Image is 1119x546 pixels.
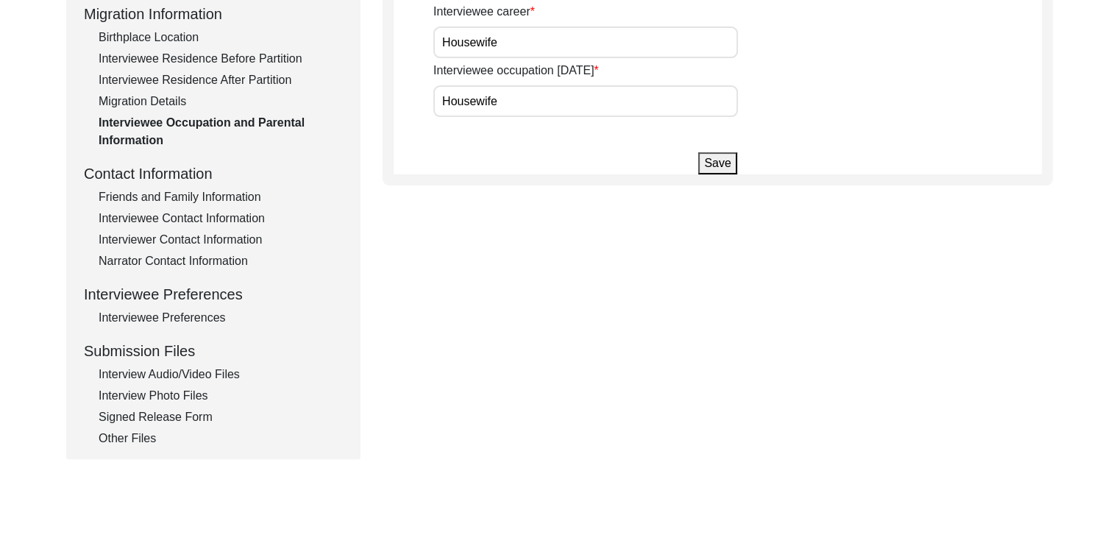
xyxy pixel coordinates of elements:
[99,309,343,327] div: Interviewee Preferences
[84,163,343,185] div: Contact Information
[84,283,343,305] div: Interviewee Preferences
[99,430,343,447] div: Other Files
[99,50,343,68] div: Interviewee Residence Before Partition
[99,93,343,110] div: Migration Details
[99,366,343,383] div: Interview Audio/Video Files
[433,3,535,21] label: Interviewee career
[84,3,343,25] div: Migration Information
[99,188,343,206] div: Friends and Family Information
[99,114,343,149] div: Interviewee Occupation and Parental Information
[99,71,343,89] div: Interviewee Residence After Partition
[99,408,343,426] div: Signed Release Form
[99,252,343,270] div: Narrator Contact Information
[99,231,343,249] div: Interviewer Contact Information
[99,29,343,46] div: Birthplace Location
[99,210,343,227] div: Interviewee Contact Information
[433,62,599,79] label: Interviewee occupation [DATE]
[84,340,343,362] div: Submission Files
[99,387,343,405] div: Interview Photo Files
[698,152,736,174] button: Save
